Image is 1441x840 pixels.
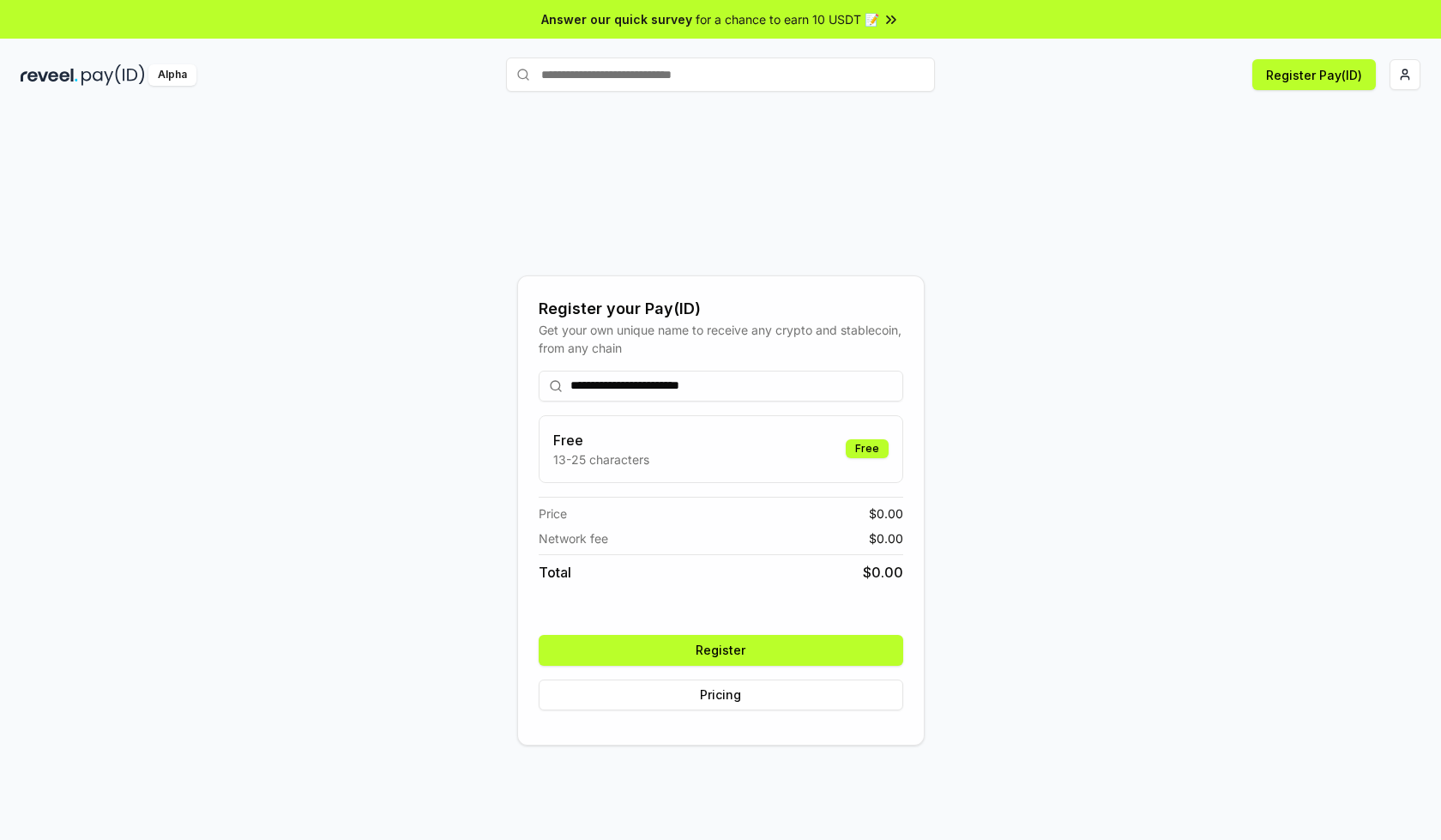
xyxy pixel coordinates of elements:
button: Register Pay(ID) [1252,59,1376,90]
span: Total [539,562,571,583]
span: $ 0.00 [869,529,903,547]
h3: Free [553,430,649,450]
span: Price [539,505,567,523]
button: Pricing [539,680,903,710]
img: reveel_dark [21,64,78,86]
span: $ 0.00 [863,562,903,583]
div: Free [846,439,889,458]
div: Get your own unique name to receive any crypto and stablecoin, from any chain [539,321,903,357]
span: Network fee [539,529,608,547]
span: for a chance to earn 10 USDT 📝 [696,10,879,28]
span: $ 0.00 [869,505,903,523]
p: 13-25 characters [553,450,649,468]
button: Register [539,635,903,666]
div: Register your Pay(ID) [539,297,903,321]
span: Answer our quick survey [541,10,692,28]
img: pay_id [81,64,145,86]
div: Alpha [148,64,196,86]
